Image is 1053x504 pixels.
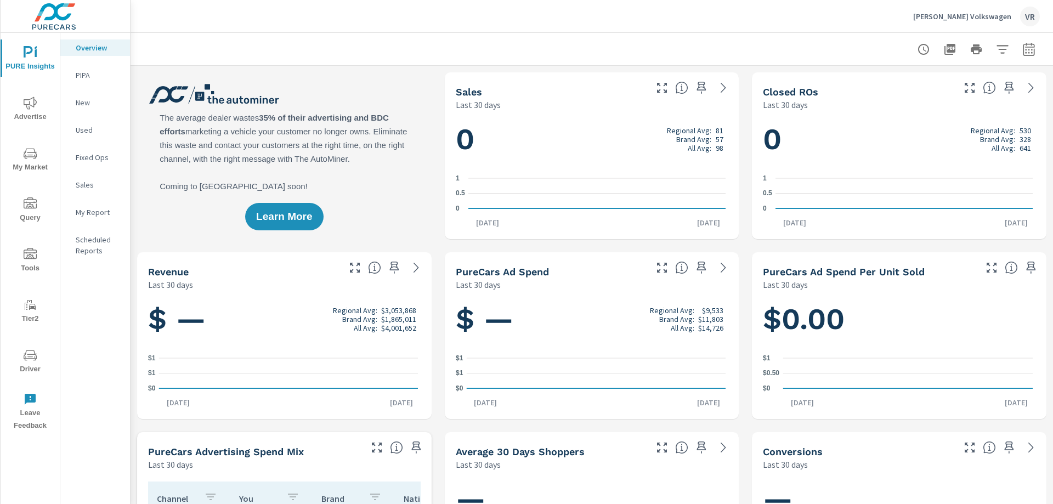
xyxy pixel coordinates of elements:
div: VR [1020,7,1040,26]
p: $11,803 [698,315,723,324]
span: Advertise [4,97,56,123]
button: Make Fullscreen [653,439,671,456]
span: Save this to your personalized report [693,439,710,456]
span: Tier2 [4,298,56,325]
span: Total sales revenue over the selected date range. [Source: This data is sourced from the dealer’s... [368,261,381,274]
div: Fixed Ops [60,149,130,166]
p: [DATE] [382,397,421,408]
p: 81 [716,126,723,135]
span: Query [4,197,56,224]
span: Save this to your personalized report [386,259,403,276]
text: $0 [456,384,463,392]
p: PIPA [76,70,121,81]
div: My Report [60,204,130,220]
div: Overview [60,39,130,56]
p: $9,533 [702,306,723,315]
h5: Closed ROs [763,86,818,98]
span: Save this to your personalized report [1000,439,1018,456]
span: Save this to your personalized report [1000,79,1018,97]
text: $0 [763,384,771,392]
text: 0.5 [763,190,772,197]
span: The number of dealer-specified goals completed by a visitor. [Source: This data is provided by th... [983,441,996,454]
p: 98 [716,144,723,152]
button: "Export Report to PDF" [939,38,961,60]
p: Overview [76,42,121,53]
h5: Sales [456,86,482,98]
span: A rolling 30 day total of daily Shoppers on the dealership website, averaged over the selected da... [675,441,688,454]
p: 57 [716,135,723,144]
text: $1 [763,354,771,362]
p: [DATE] [997,397,1035,408]
div: Used [60,122,130,138]
p: Last 30 days [763,458,808,471]
h5: PureCars Ad Spend [456,266,549,278]
p: 641 [1020,144,1031,152]
button: Apply Filters [992,38,1014,60]
h5: Average 30 Days Shoppers [456,446,585,457]
div: Sales [60,177,130,193]
p: Last 30 days [456,98,501,111]
p: [DATE] [689,217,728,228]
p: Last 30 days [763,278,808,291]
p: [DATE] [775,217,814,228]
p: [DATE] [159,397,197,408]
p: $3,053,868 [381,306,416,315]
p: 328 [1020,135,1031,144]
button: Make Fullscreen [653,79,671,97]
p: All Avg: [688,144,711,152]
a: See more details in report [1022,79,1040,97]
p: $1,865,011 [381,315,416,324]
span: Save this to your personalized report [693,259,710,276]
span: Save this to your personalized report [1022,259,1040,276]
p: All Avg: [992,144,1015,152]
div: Scheduled Reports [60,231,130,259]
div: PIPA [60,67,130,83]
a: See more details in report [715,259,732,276]
a: See more details in report [715,79,732,97]
p: Last 30 days [456,458,501,471]
h1: $0.00 [763,301,1035,338]
p: Brand Avg: [676,135,711,144]
text: $0 [148,384,156,392]
p: Last 30 days [456,278,501,291]
h1: 0 [456,121,728,158]
span: This table looks at how you compare to the amount of budget you spend per channel as opposed to y... [390,441,403,454]
p: You [239,493,278,504]
p: Last 30 days [148,278,193,291]
text: 0 [763,205,767,212]
text: 1 [763,174,767,182]
h5: Conversions [763,446,823,457]
span: Number of Repair Orders Closed by the selected dealership group over the selected time range. [So... [983,81,996,94]
span: Driver [4,349,56,376]
p: Channel [157,493,195,504]
p: Regional Avg: [333,306,377,315]
span: Learn More [256,212,312,222]
h1: $ — [148,301,421,338]
p: My Report [76,207,121,218]
span: Average cost of advertising per each vehicle sold at the dealer over the selected date range. The... [1005,261,1018,274]
p: Last 30 days [148,458,193,471]
a: See more details in report [715,439,732,456]
text: $1 [148,370,156,377]
p: Regional Avg: [971,126,1015,135]
h5: Revenue [148,266,189,278]
button: Select Date Range [1018,38,1040,60]
button: Make Fullscreen [368,439,386,456]
text: $0.50 [763,370,779,377]
text: $1 [148,354,156,362]
a: See more details in report [407,259,425,276]
div: New [60,94,130,111]
p: Regional Avg: [650,306,694,315]
p: 530 [1020,126,1031,135]
a: See more details in report [1022,439,1040,456]
p: Sales [76,179,121,190]
p: New [76,97,121,108]
text: $1 [456,354,463,362]
p: National [404,493,442,504]
h5: PureCars Ad Spend Per Unit Sold [763,266,925,278]
span: My Market [4,147,56,174]
p: Used [76,124,121,135]
p: [DATE] [466,397,505,408]
p: Last 30 days [763,98,808,111]
h1: $ — [456,301,728,338]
